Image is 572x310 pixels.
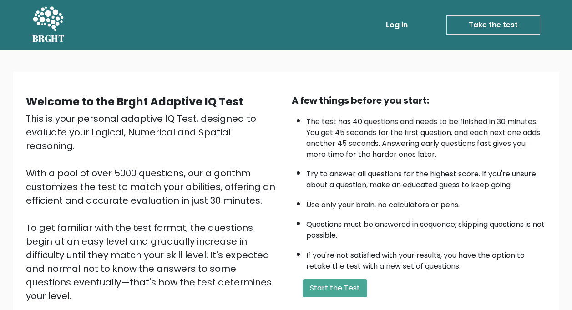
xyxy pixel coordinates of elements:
[26,94,243,109] b: Welcome to the Brght Adaptive IQ Test
[32,4,65,46] a: BRGHT
[32,33,65,44] h5: BRGHT
[306,112,547,160] li: The test has 40 questions and needs to be finished in 30 minutes. You get 45 seconds for the firs...
[382,16,411,34] a: Log in
[306,245,547,272] li: If you're not satisfied with your results, you have the option to retake the test with a new set ...
[303,279,367,297] button: Start the Test
[306,164,547,190] li: Try to answer all questions for the highest score. If you're unsure about a question, make an edu...
[446,15,540,35] a: Take the test
[306,215,547,241] li: Questions must be answered in sequence; skipping questions is not possible.
[306,195,547,210] li: Use only your brain, no calculators or pens.
[292,94,547,107] div: A few things before you start:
